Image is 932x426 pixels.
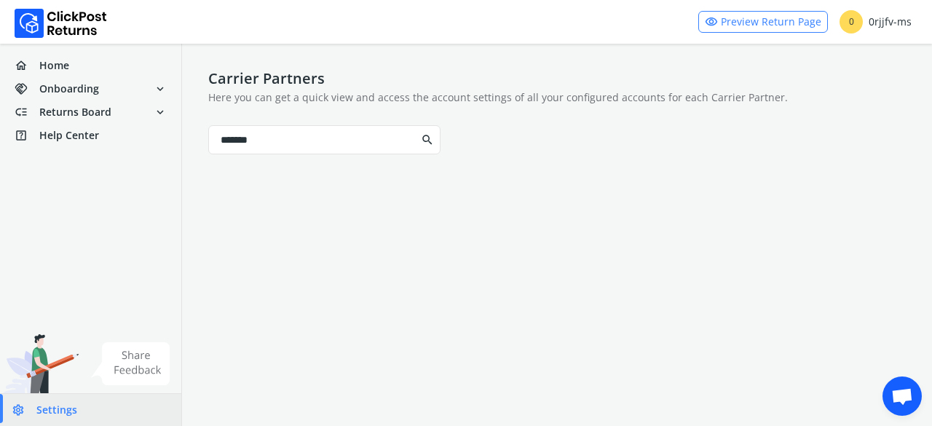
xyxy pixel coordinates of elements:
[39,82,99,96] span: Onboarding
[39,105,111,119] span: Returns Board
[840,10,863,33] span: 0
[9,55,173,76] a: homeHome
[15,102,39,122] span: low_priority
[154,102,167,122] span: expand_more
[39,128,99,143] span: Help Center
[36,403,77,417] span: Settings
[698,11,828,33] a: visibilityPreview Return Page
[15,55,39,76] span: home
[882,376,922,416] a: Open chat
[208,90,906,105] p: Here you can get a quick view and access the account settings of all your configured accounts for...
[208,70,906,87] h4: Carrier Partners
[840,10,912,33] div: 0rjjfv-ms
[15,79,39,99] span: handshake
[705,12,718,32] span: visibility
[9,125,173,146] a: help_centerHelp Center
[15,125,39,146] span: help_center
[154,79,167,99] span: expand_more
[39,58,69,73] span: Home
[12,400,36,420] span: settings
[91,342,170,385] img: share feedback
[421,130,434,150] span: search
[15,9,107,38] img: Logo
